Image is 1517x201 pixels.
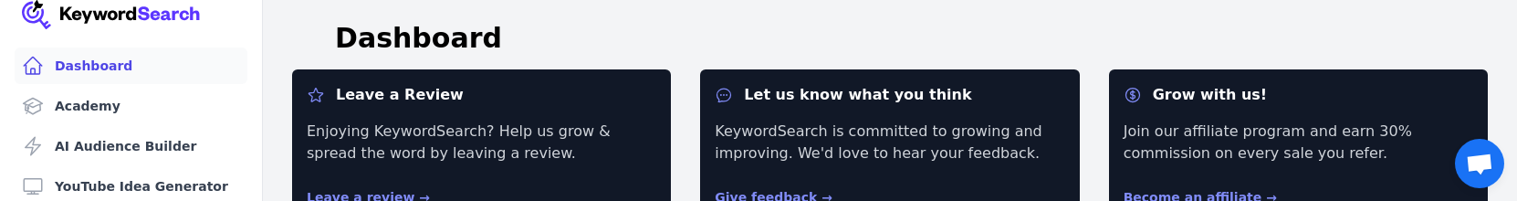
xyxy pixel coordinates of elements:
a: Dashboard [15,48,247,84]
a: Academy [15,88,247,124]
dt: Let us know what you think [715,84,1064,106]
dt: Grow with us! [1124,84,1473,106]
h1: Dashboard [335,22,502,55]
p: KeywordSearch is committed to growing and improving. We'd love to hear your feedback. [715,121,1064,164]
div: Open chat [1455,139,1504,188]
p: Enjoying KeywordSearch? Help us grow & spread the word by leaving a review. [307,121,656,164]
a: AI Audience Builder [15,128,247,164]
p: Join our affiliate program and earn 30% commission on every sale you refer. [1124,121,1473,164]
dt: Leave a Review [307,84,656,106]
